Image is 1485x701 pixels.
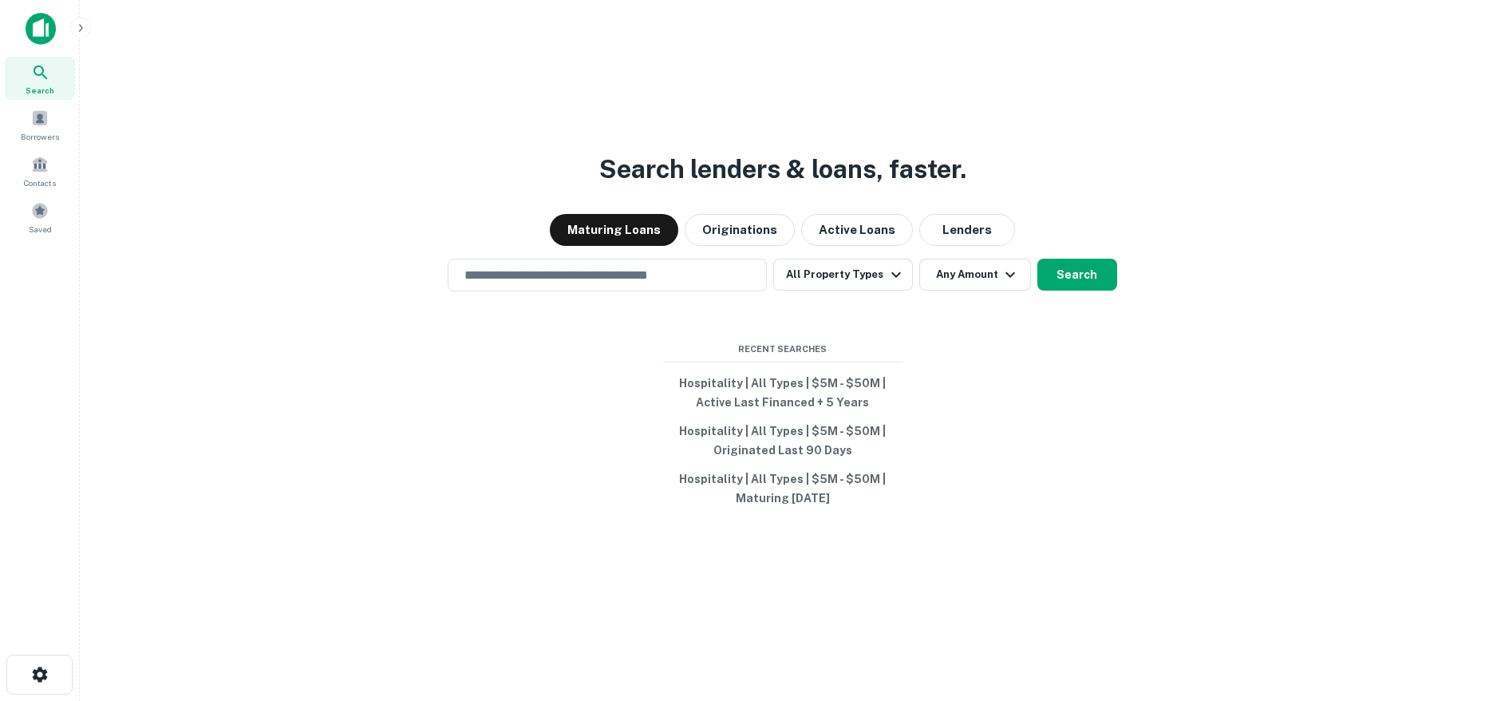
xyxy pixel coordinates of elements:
button: Hospitality | All Types | $5M - $50M | Originated Last 90 Days [663,417,902,465]
span: Borrowers [21,130,59,143]
span: Saved [29,223,52,236]
button: Any Amount [919,259,1031,291]
button: Active Loans [801,214,913,246]
h3: Search lenders & loans, faster. [599,150,966,188]
a: Borrowers [5,103,75,146]
iframe: Chat Widget [1405,573,1485,650]
a: Saved [5,196,75,239]
button: All Property Types [773,259,912,291]
button: Search [1037,259,1117,291]
span: Search [26,84,54,97]
a: Search [5,57,75,100]
span: Contacts [24,176,56,189]
span: Recent Searches [663,343,902,356]
a: Contacts [5,149,75,192]
button: Maturing Loans [550,214,678,246]
button: Lenders [919,214,1015,246]
button: Hospitality | All Types | $5M - $50M | Active Last Financed + 5 Years [663,369,902,417]
button: Hospitality | All Types | $5M - $50M | Maturing [DATE] [663,465,902,513]
button: Originations [685,214,795,246]
img: capitalize-icon.png [26,13,56,45]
